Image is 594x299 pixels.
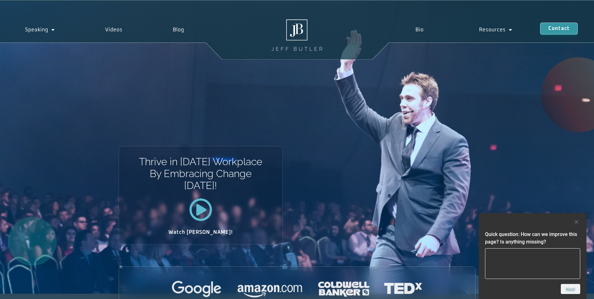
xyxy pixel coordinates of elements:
[548,26,570,31] span: Contact
[138,156,263,192] h1: Thrive in [DATE] Workplace By Embracing Change [DATE]!
[388,23,540,37] nav: Menu
[452,23,540,37] a: Resources
[573,218,580,226] button: Hide survey
[141,230,261,235] h2: Watch [PERSON_NAME]!
[485,231,580,246] h2: Quick question: How can we improve this page? Is anything missing?
[388,23,451,37] a: Bio
[485,248,580,279] textarea: Quick question: How can we improve this page? Is anything missing?
[148,23,209,37] a: Blog
[540,23,578,34] a: Contact
[561,284,580,294] button: Next question
[485,218,580,294] div: Quick question: How can we improve this page? Is anything missing?
[80,23,148,37] a: Videos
